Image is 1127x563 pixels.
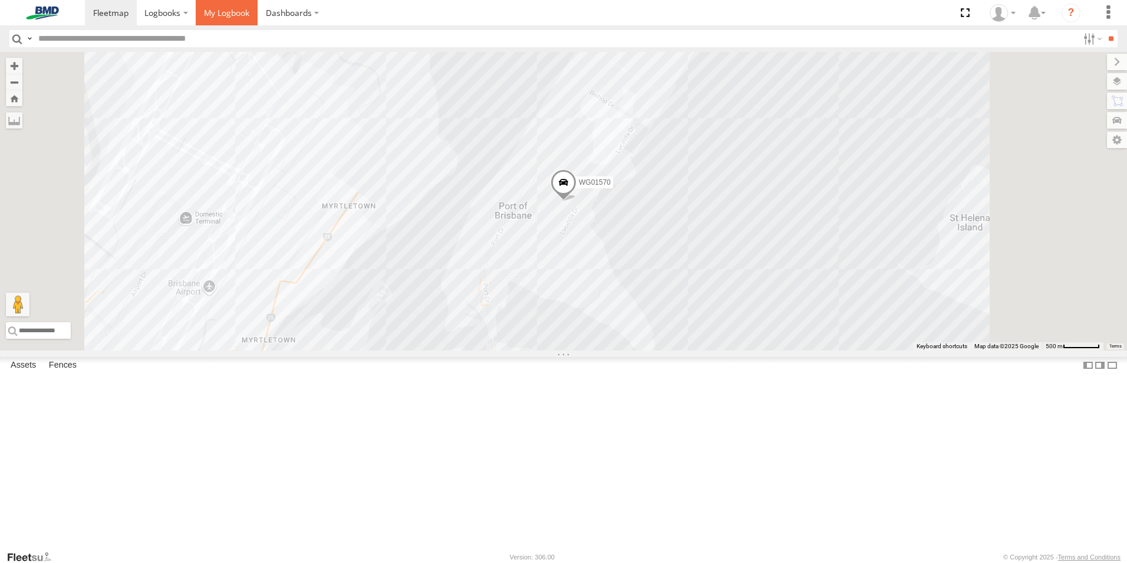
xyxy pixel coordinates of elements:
[1042,342,1103,351] button: Map scale: 500 m per 59 pixels
[6,90,22,106] button: Zoom Home
[6,293,29,316] button: Drag Pegman onto the map to open Street View
[1094,357,1106,374] label: Dock Summary Table to the Right
[1109,344,1122,349] a: Terms (opens in new tab)
[986,4,1020,22] div: Casper Heunis
[1046,343,1063,349] span: 500 m
[43,357,83,374] label: Fences
[1003,554,1121,561] div: © Copyright 2025 -
[6,58,22,74] button: Zoom in
[510,554,555,561] div: Version: 306.00
[1082,357,1094,374] label: Dock Summary Table to the Left
[1062,4,1080,22] i: ?
[1079,30,1104,47] label: Search Filter Options
[6,74,22,90] button: Zoom out
[25,30,34,47] label: Search Query
[1107,132,1127,148] label: Map Settings
[917,342,967,351] button: Keyboard shortcuts
[579,179,611,187] span: WG01570
[6,112,22,129] label: Measure
[5,357,42,374] label: Assets
[1058,554,1121,561] a: Terms and Conditions
[1106,357,1118,374] label: Hide Summary Table
[12,6,73,19] img: bmd-logo.svg
[6,551,61,563] a: Visit our Website
[974,343,1039,349] span: Map data ©2025 Google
